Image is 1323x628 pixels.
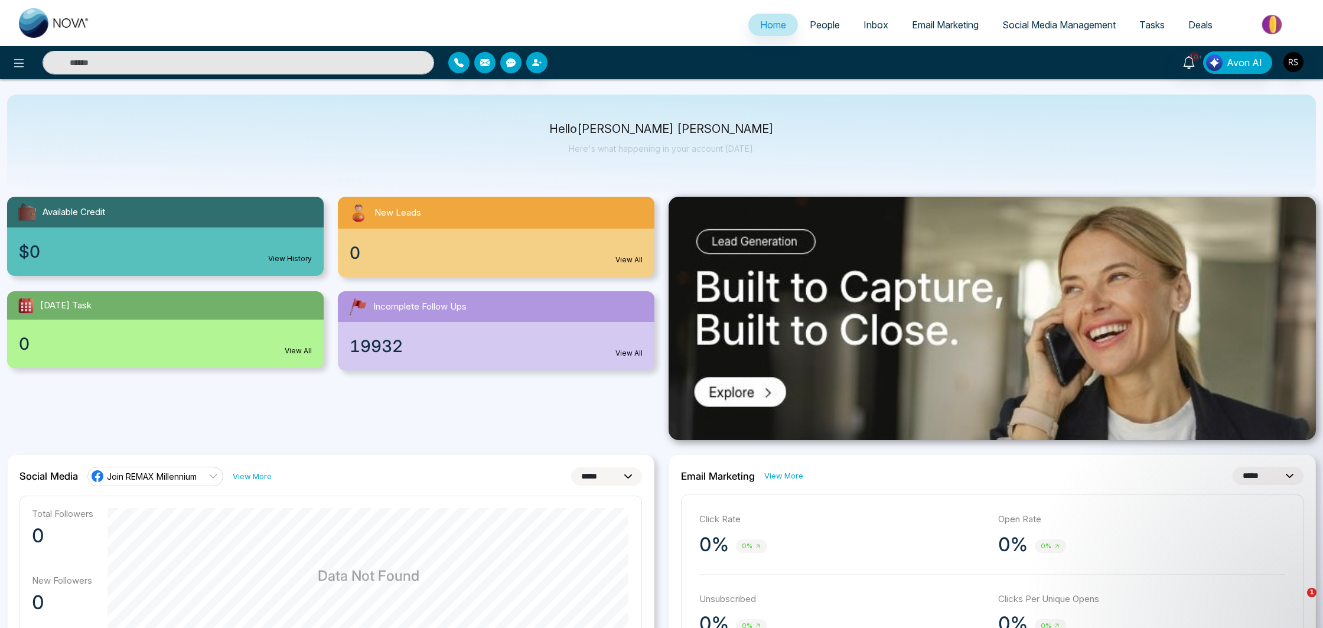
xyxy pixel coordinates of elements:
p: Clicks Per Unique Opens [998,593,1285,606]
img: newLeads.svg [347,201,370,224]
span: Home [760,19,786,31]
a: View All [615,348,643,359]
img: todayTask.svg [17,296,35,315]
span: Join REMAX Millennium [107,471,197,482]
span: Available Credit [43,206,105,219]
a: View More [764,470,803,481]
a: Deals [1177,14,1224,36]
span: New Leads [374,206,421,220]
a: View More [233,471,272,482]
span: Avon AI [1227,56,1262,70]
a: Incomplete Follow Ups19932View All [331,291,661,370]
span: 19932 [350,334,403,359]
h2: Social Media [19,470,78,482]
iframe: Intercom notifications message [1087,513,1323,596]
a: View History [268,253,312,264]
img: Market-place.gif [1230,11,1316,38]
span: Deals [1188,19,1213,31]
span: 0% [1035,539,1066,553]
img: availableCredit.svg [17,201,38,223]
span: 0% [736,539,767,553]
button: Avon AI [1203,51,1272,74]
p: 0% [998,533,1028,557]
a: New Leads0View All [331,197,661,277]
span: 10+ [1189,51,1200,62]
span: 0 [350,240,360,265]
p: 0% [699,533,729,557]
span: Email Marketing [912,19,979,31]
img: Nova CRM Logo [19,8,90,38]
a: Inbox [852,14,900,36]
p: 0 [32,591,93,614]
img: Lead Flow [1206,54,1223,71]
p: Click Rate [699,513,986,526]
span: Inbox [863,19,888,31]
span: [DATE] Task [40,299,92,313]
span: 0 [19,331,30,356]
span: Social Media Management [1002,19,1116,31]
img: followUps.svg [347,296,369,317]
h2: Email Marketing [681,470,755,482]
span: People [810,19,840,31]
a: View All [285,346,312,356]
a: 10+ [1175,51,1203,72]
a: Social Media Management [990,14,1128,36]
p: Open Rate [998,513,1285,526]
p: Hello [PERSON_NAME] [PERSON_NAME] [549,124,774,134]
a: Email Marketing [900,14,990,36]
p: 0 [32,524,93,548]
span: Tasks [1139,19,1165,31]
span: 1 [1307,588,1317,597]
span: Incomplete Follow Ups [373,300,467,314]
a: Home [748,14,798,36]
p: Total Followers [32,508,93,519]
p: Unsubscribed [699,593,986,606]
p: New Followers [32,575,93,586]
img: . [669,197,1316,440]
iframe: Intercom live chat [1283,588,1311,616]
a: People [798,14,852,36]
p: Here's what happening in your account [DATE]. [549,144,774,154]
span: $0 [19,239,40,264]
img: User Avatar [1283,52,1304,72]
a: View All [615,255,643,265]
a: Tasks [1128,14,1177,36]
